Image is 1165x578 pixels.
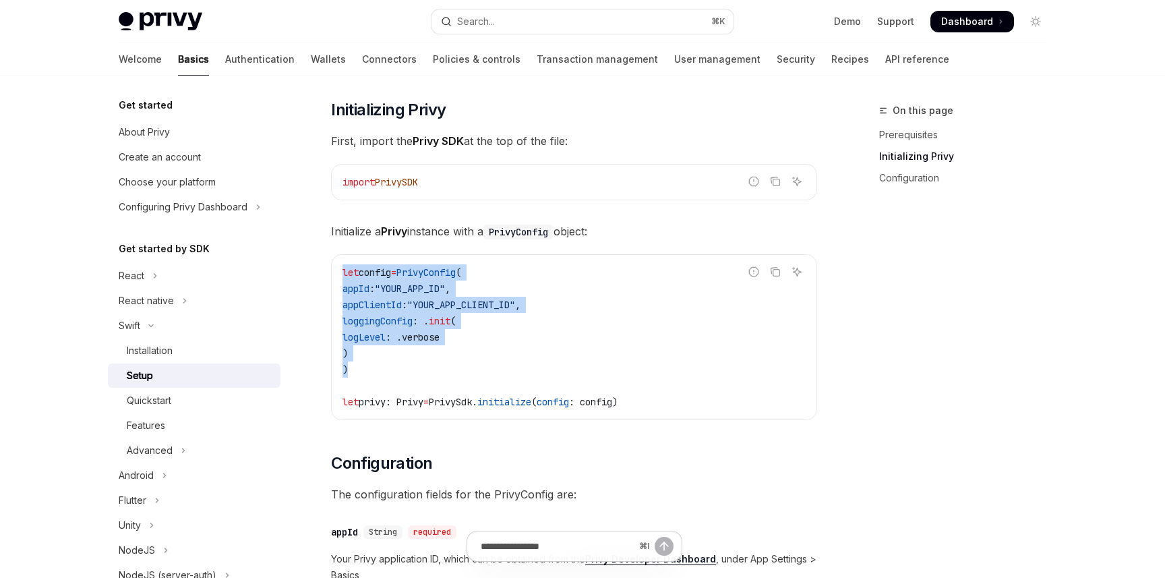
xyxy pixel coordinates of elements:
[515,299,520,311] span: ,
[429,315,450,327] span: init
[402,331,440,343] span: verbose
[311,43,346,76] a: Wallets
[877,15,914,28] a: Support
[481,531,634,561] input: Ask a question...
[745,173,763,190] button: Report incorrect code
[342,364,348,376] span: )
[178,43,209,76] a: Basics
[381,225,407,238] strong: Privy
[531,396,537,408] span: (
[408,525,456,539] div: required
[342,299,402,311] span: appClientId
[119,149,201,165] div: Create an account
[127,417,165,434] div: Features
[831,43,869,76] a: Recipes
[119,97,173,113] h5: Get started
[369,283,375,295] span: :
[788,263,806,281] button: Ask AI
[108,364,280,388] a: Setup
[879,146,1057,167] a: Initializing Privy
[108,314,280,338] button: Toggle Swift section
[745,263,763,281] button: Report incorrect code
[777,43,815,76] a: Security
[119,542,155,558] div: NodeJS
[127,368,153,384] div: Setup
[429,396,477,408] span: PrivySdk.
[108,388,280,413] a: Quickstart
[450,315,456,327] span: (
[108,145,280,169] a: Create an account
[457,13,495,30] div: Search...
[391,266,396,279] span: =
[369,527,397,538] span: String
[331,453,432,474] span: Configuration
[342,315,413,327] span: loggingConfig
[767,263,784,281] button: Copy the contents from the code block
[108,413,280,438] a: Features
[108,264,280,288] button: Toggle React section
[119,241,210,257] h5: Get started by SDK
[127,442,173,459] div: Advanced
[893,103,953,119] span: On this page
[396,266,456,279] span: PrivyConfig
[477,396,531,408] span: initialize
[674,43,760,76] a: User management
[483,225,554,239] code: PrivyConfig
[375,176,418,188] span: PrivySDK
[119,12,202,31] img: light logo
[127,393,171,409] div: Quickstart
[423,396,429,408] span: =
[362,43,417,76] a: Connectors
[407,299,515,311] span: "YOUR_APP_CLIENT_ID"
[108,289,280,313] button: Toggle React native section
[342,347,348,359] span: )
[445,283,450,295] span: ,
[537,43,658,76] a: Transaction management
[413,315,429,327] span: : .
[537,396,569,408] span: config
[119,43,162,76] a: Welcome
[569,396,618,408] span: : config)
[930,11,1014,32] a: Dashboard
[834,15,861,28] a: Demo
[119,492,146,509] div: Flutter
[342,283,369,295] span: appId
[359,396,423,408] span: privy: Privy
[1025,11,1046,32] button: Toggle dark mode
[331,132,817,150] span: First, import the at the top of the file:
[342,266,359,279] span: let
[108,195,280,219] button: Toggle Configuring Privy Dashboard section
[119,467,154,484] div: Android
[433,43,520,76] a: Policies & controls
[127,343,173,359] div: Installation
[413,134,464,148] strong: Privy SDK
[655,537,674,556] button: Send message
[108,538,280,562] button: Toggle NodeJS section
[119,293,174,309] div: React native
[386,331,402,343] span: : .
[119,199,247,215] div: Configuring Privy Dashboard
[108,339,280,363] a: Installation
[402,299,407,311] span: :
[108,170,280,194] a: Choose your platform
[108,513,280,538] button: Toggle Unity section
[331,222,817,241] span: Initialize a instance with a object:
[885,43,949,76] a: API reference
[342,396,359,408] span: let
[456,266,461,279] span: (
[108,488,280,513] button: Toggle Flutter section
[767,173,784,190] button: Copy the contents from the code block
[375,283,445,295] span: "YOUR_APP_ID"
[108,463,280,488] button: Toggle Android section
[342,176,375,188] span: import
[119,268,144,284] div: React
[359,266,391,279] span: config
[108,438,280,463] button: Toggle Advanced section
[225,43,295,76] a: Authentication
[331,99,446,121] span: Initializing Privy
[119,517,141,533] div: Unity
[331,525,358,539] div: appId
[711,16,725,27] span: ⌘ K
[879,124,1057,146] a: Prerequisites
[342,331,386,343] span: logLevel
